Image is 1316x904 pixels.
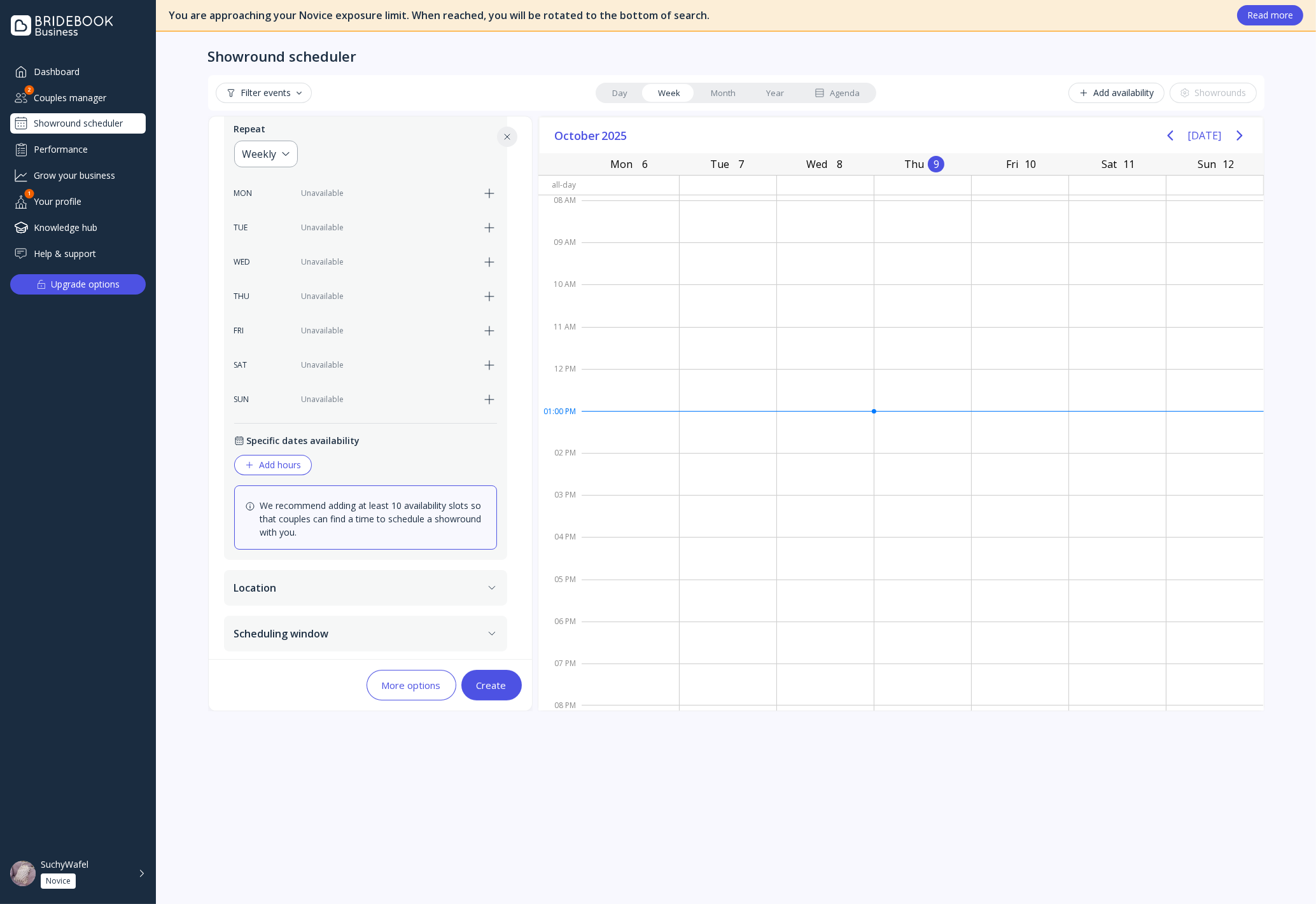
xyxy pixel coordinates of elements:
div: Unavailable [302,256,474,268]
button: More options [367,670,456,700]
button: October2025 [550,126,634,145]
div: Showrounds [1180,88,1247,98]
button: Previous page [1158,123,1183,148]
div: 08 PM [538,698,582,713]
div: SuchyWafel [41,859,88,870]
div: 03 PM [538,487,582,529]
div: 04 PM [538,529,582,571]
div: 1 [25,189,34,198]
div: Agenda [815,87,860,99]
button: Showrounds [1170,83,1257,103]
button: Add hours [234,455,312,475]
a: Month [696,84,751,102]
button: Create [461,670,522,700]
div: We recommend adding at least 10 availability slots so that couples can find a time to schedule a ... [260,499,486,539]
span: 2025 [602,126,629,145]
a: Showround scheduler [10,113,146,134]
div: 01 PM [538,403,582,445]
div: 8 [831,156,848,172]
button: Scheduling window [224,616,507,651]
div: TUE [234,222,253,233]
img: dpr=2,fit=cover,g=face,w=48,h=48 [10,861,36,886]
div: 2 [25,85,34,95]
a: Knowledge hub [10,217,146,238]
div: Tue [706,155,733,173]
a: Year [751,84,799,102]
button: Location [224,570,507,606]
div: 10 AM [538,277,582,319]
div: 05 PM [538,572,582,614]
button: Add availability [1068,83,1165,103]
a: Week [643,84,696,102]
div: Wed [802,155,831,173]
div: More options [382,680,441,690]
div: 08 AM [538,193,582,235]
div: Availability [224,67,507,560]
button: [DATE] [1188,124,1222,147]
div: Unavailable [302,291,474,302]
a: Grow your business [10,165,146,186]
a: Day [597,84,643,102]
div: Couples manager [10,87,146,108]
div: Showround scheduler [208,47,357,65]
div: Read more [1247,10,1293,20]
div: All-day [538,176,582,194]
div: Sun [1194,155,1220,173]
div: 09 AM [538,235,582,277]
div: Unavailable [302,188,474,199]
div: Add hours [244,460,302,470]
div: 9 [928,156,944,172]
div: Unavailable [302,359,474,371]
div: Unavailable [302,222,474,233]
a: Couples manager2 [10,87,146,108]
div: 07 PM [538,656,582,698]
a: Help & support [10,243,146,264]
button: Upgrade options [10,274,146,295]
div: Add availability [1079,88,1154,98]
div: Unavailable [302,325,474,337]
div: 06 PM [538,614,582,656]
a: Dashboard [10,61,146,82]
a: Your profile1 [10,191,146,212]
div: THU [234,291,253,302]
div: Upgrade options [52,275,120,293]
div: Sat [1098,155,1121,173]
div: Thu [900,155,928,173]
div: 6 [637,156,654,172]
div: Novice [46,876,71,886]
div: MON [234,188,253,199]
button: Read more [1237,5,1303,25]
div: Create [477,680,507,690]
button: Next page [1227,123,1252,148]
div: Mon [607,155,637,173]
div: Repeat [234,123,266,136]
div: Weekly [242,146,277,162]
div: 11 [1121,156,1137,172]
div: You are approaching your Novice exposure limit. When reached, you will be rotated to the bottom o... [169,8,1224,23]
div: Filter events [226,88,302,98]
div: 10 [1022,156,1039,172]
div: WED [234,256,253,268]
div: SUN [234,394,253,405]
div: Fri [1002,155,1022,173]
div: SAT [234,359,253,371]
a: Performance [10,139,146,160]
div: 11 AM [538,319,582,361]
div: 02 PM [538,445,582,487]
span: October [555,126,602,145]
div: 7 [733,156,750,172]
div: Specific dates availability [234,434,497,447]
div: 12 PM [538,361,582,403]
button: Filter events [216,83,312,103]
div: 12 [1220,156,1236,172]
div: FRI [234,325,253,337]
div: Your profile [10,191,146,212]
div: Unavailable [302,394,474,405]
